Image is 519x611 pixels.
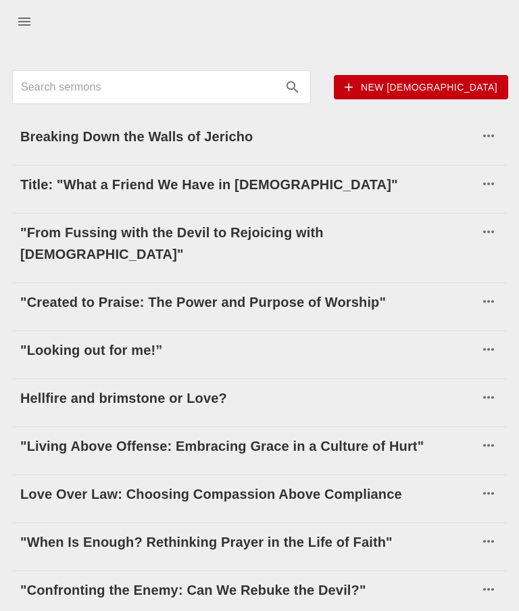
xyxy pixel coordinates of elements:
a: "When Is Enough? Rethinking Prayer in the Life of Faith" [20,531,478,553]
input: Search sermons [21,76,278,98]
button: New [DEMOGRAPHIC_DATA] [334,75,508,100]
a: "From Fussing with the Devil to Rejoicing with [DEMOGRAPHIC_DATA]" [20,222,478,265]
a: "Living Above Offense: Embracing Grace in a Culture of Hurt" [20,435,478,457]
a: Love Over Law: Choosing Compassion Above Compliance [20,483,478,505]
a: Breaking Down the Walls of Jericho [20,126,478,147]
a: "Confronting the Enemy: Can We Rebuke the Devil?" [20,579,478,601]
a: Title: "What a Friend We Have in [DEMOGRAPHIC_DATA]" [20,174,478,195]
button: menu [8,5,41,38]
a: "Created to Praise: The Power and Purpose of Worship" [20,291,478,313]
span: New [DEMOGRAPHIC_DATA] [345,79,497,96]
button: search [278,72,307,102]
a: Hellfire and brimstone or Love? [20,387,478,409]
a: "Looking out for me!” [20,339,478,361]
iframe: Drift Widget Chat Controller [451,543,503,595]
